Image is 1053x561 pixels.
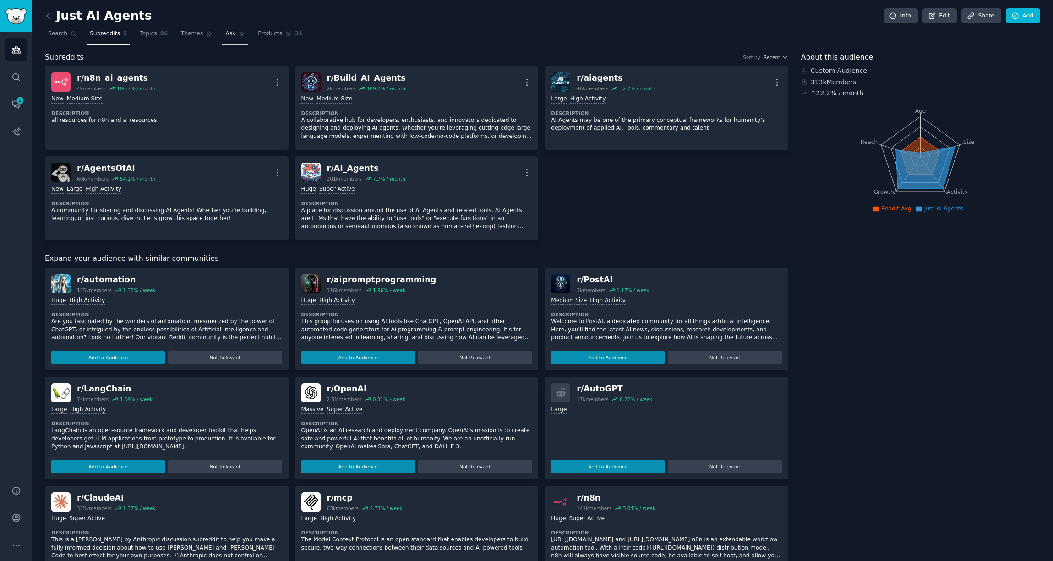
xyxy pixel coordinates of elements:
div: 0.31 % / week [373,396,405,402]
button: Not Relevant [668,351,781,364]
div: Large [551,406,567,414]
div: Large [51,406,67,414]
button: Recent [764,54,788,60]
div: Super Active [327,406,363,414]
a: Search [45,27,80,45]
div: High Activity [590,297,626,305]
button: Add to Audience [551,351,665,364]
div: 1.37 % / week [123,505,155,511]
div: r/ n8n [577,492,655,504]
div: r/ aipromptprogramming [327,274,436,286]
div: 2k members [327,85,356,92]
img: automation [51,274,71,293]
div: Massive [301,406,324,414]
div: New [51,185,64,194]
p: all resources for n8n and ai resources [51,116,282,125]
div: r/ LangChain [77,383,153,395]
img: GummySearch logo [5,8,27,24]
div: New [51,95,64,104]
div: High Activity [69,297,105,305]
tspan: Activity [947,189,968,195]
div: 0.22 % / week [620,396,652,402]
div: Super Active [569,515,605,523]
dt: Description [551,529,782,536]
img: OpenAI [301,383,321,402]
div: Custom Audience [801,66,1040,76]
div: r/ AutoGPT [577,383,652,395]
div: Medium Size [316,95,352,104]
dt: Description [51,110,282,116]
div: r/ AI_Agents [327,163,405,174]
p: [URL][DOMAIN_NAME] and [URL][DOMAIN_NAME] n8n is an extendable workflow automation tool. With a [... [551,536,782,560]
span: Recent [764,54,780,60]
tspan: Age [915,108,926,114]
button: Add to Audience [51,351,165,364]
div: Large [67,185,82,194]
img: Build_AI_Agents [301,72,321,92]
p: LangChain is an open-source framework and developer toolkit that helps developers get LLM applica... [51,427,282,451]
div: 1.35 % / week [123,287,155,293]
div: High Activity [86,185,121,194]
div: r/ PostAI [577,274,649,286]
dt: Description [51,420,282,427]
div: 63k members [327,505,359,511]
div: Huge [551,515,566,523]
p: OpenAI is an AI research and deployment company. OpenAI's mission is to create safe and powerful ... [301,427,532,451]
span: 2 [16,97,24,104]
div: 74k members [77,396,109,402]
div: High Activity [70,406,106,414]
div: 46k members [577,85,608,92]
div: 1.96 % / week [373,287,405,293]
span: About this audience [801,52,873,63]
div: 3k members [577,287,606,293]
dt: Description [301,200,532,207]
img: AgentsOfAI [51,163,71,182]
img: ClaudeAI [51,492,71,511]
button: Not Relevant [168,351,282,364]
h2: Just AI Agents [45,9,152,23]
p: A community for sharing and discussing AI Agents! Whether you’re building, learning, or just curi... [51,207,282,223]
a: Products31 [255,27,306,45]
div: 4k members [77,85,106,92]
span: 5 [123,30,127,38]
a: Share [961,8,1001,24]
tspan: Size [963,138,974,145]
button: Not Relevant [418,460,532,473]
div: 17k members [577,396,608,402]
a: AI_Agentsr/AI_Agents201kmembers7.7% / monthHugeSuper ActiveDescriptionA place for discussion arou... [295,156,539,240]
div: Large [301,515,317,523]
div: 2.73 % / week [370,505,402,511]
a: 2 [5,93,27,115]
span: 86 [160,30,168,38]
p: This group focuses on using AI tools like ChatGPT, OpenAI API, and other automated code generator... [301,318,532,342]
div: 32.7 % / month [620,85,655,92]
span: Reddit Avg [881,205,911,212]
span: 31 [295,30,303,38]
div: r/ mcp [327,492,403,504]
img: aipromptprogramming [301,274,321,293]
a: Add [1006,8,1040,24]
button: Add to Audience [301,351,415,364]
p: A collaborative hub for developers, enthusiasts, and innovators dedicated to designing and deploy... [301,116,532,141]
div: Huge [301,185,316,194]
div: Super Active [319,185,355,194]
img: aiagents [551,72,570,92]
div: Sort by [743,54,760,60]
dt: Description [551,110,782,116]
div: r/ AgentsOfAI [77,163,155,174]
div: 54.1 % / month [120,176,156,182]
div: High Activity [570,95,606,104]
a: aiagentsr/aiagents46kmembers32.7% / monthLargeHigh ActivityDescriptionAI Agents may be one of the... [545,66,788,150]
dt: Description [51,200,282,207]
dt: Description [51,529,282,536]
div: Huge [51,515,66,523]
div: Medium Size [551,297,587,305]
p: A place for discussion around the use of AI Agents and related tools. AI Agents are LLMs that hav... [301,207,532,231]
div: 313k Members [801,77,1040,87]
div: Huge [301,297,316,305]
a: Ask [222,27,248,45]
img: AI_Agents [301,163,321,182]
span: Just AI Agents [924,205,963,212]
dt: Description [301,529,532,536]
span: Products [258,30,282,38]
